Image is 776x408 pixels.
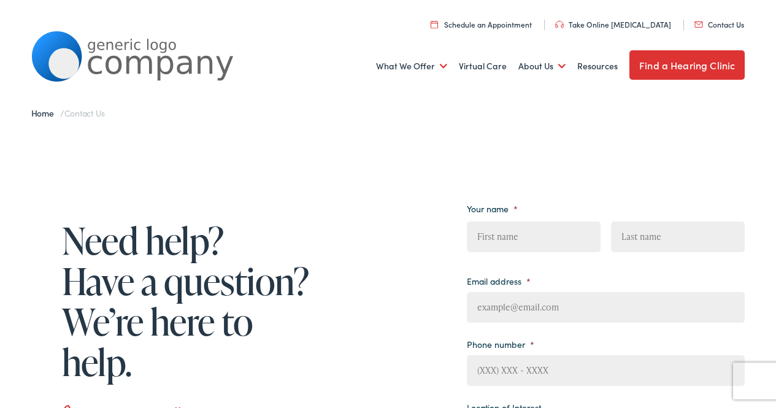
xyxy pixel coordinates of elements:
[467,203,518,214] label: Your name
[629,50,745,80] a: Find a Hearing Clinic
[467,339,534,350] label: Phone number
[31,107,105,119] span: /
[459,44,507,89] a: Virtual Care
[62,220,313,382] h1: Need help? Have a question? We’re here to help.
[467,292,745,323] input: example@email.com
[31,107,60,119] a: Home
[555,21,564,28] img: utility icon
[555,19,671,29] a: Take Online [MEDICAL_DATA]
[431,20,438,28] img: utility icon
[467,221,601,252] input: First name
[431,19,532,29] a: Schedule an Appointment
[577,44,618,89] a: Resources
[376,44,447,89] a: What We Offer
[611,221,745,252] input: Last name
[694,19,744,29] a: Contact Us
[694,21,703,28] img: utility icon
[467,275,531,287] label: Email address
[467,355,745,386] input: (XXX) XXX - XXXX
[518,44,566,89] a: About Us
[64,107,105,119] span: Contact Us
